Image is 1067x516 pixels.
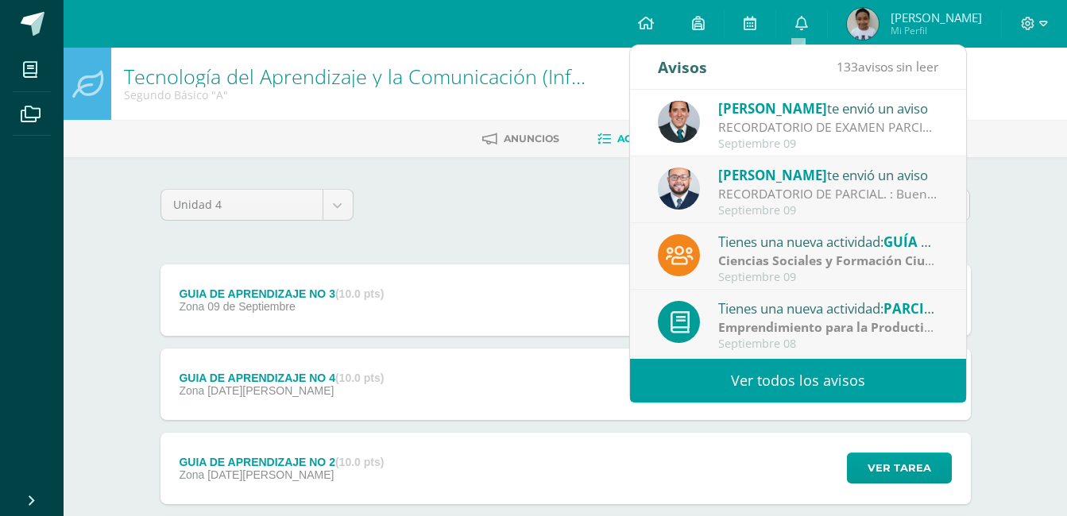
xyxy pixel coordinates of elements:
[179,372,384,384] div: GUIA DE APRENDIZAJE NO 4
[597,126,687,152] a: Actividades
[883,299,941,318] span: PARCIAL
[718,252,939,270] div: | Zona
[837,58,938,75] span: avisos sin leer
[207,468,334,481] span: [DATE][PERSON_NAME]
[718,271,939,284] div: Septiembre 09
[718,185,939,203] div: RECORDATORIO DE PARCIAL. : Buenas tardes Jovenes, un gusto saludarlos. Les recuerdo que mañana ti...
[718,318,958,336] strong: Emprendimiento para la Productividad
[335,287,384,300] strong: (10.0 pts)
[891,10,982,25] span: [PERSON_NAME]
[179,384,204,397] span: Zona
[883,233,1041,251] span: GUÍA DE APRENDIZAJE 3
[124,87,593,102] div: Segundo Básico 'A'
[658,168,700,210] img: eaa624bfc361f5d4e8a554d75d1a3cf6.png
[718,166,827,184] span: [PERSON_NAME]
[179,300,204,313] span: Zona
[658,101,700,143] img: 2306758994b507d40baaa54be1d4aa7e.png
[837,58,858,75] span: 133
[335,456,384,468] strong: (10.0 pts)
[658,45,707,89] div: Avisos
[173,190,311,220] span: Unidad 4
[718,98,939,118] div: te envió un aviso
[718,318,939,337] div: | Parcial
[617,133,687,144] span: Actividades
[847,8,879,40] img: 08ad1c74d57c81a25722f3457dcf40c7.png
[161,190,353,220] a: Unidad 4
[335,372,384,384] strong: (10.0 pts)
[847,452,952,483] button: Ver tarea
[179,468,204,481] span: Zona
[718,298,939,318] div: Tienes una nueva actividad:
[504,133,559,144] span: Anuncios
[718,137,939,151] div: Septiembre 09
[718,99,827,117] span: [PERSON_NAME]
[179,287,384,300] div: GUIA DE APRENDIZAJE NO 3
[124,65,593,87] h1: Tecnología del Aprendizaje y la Comunicación (Informática)
[718,118,939,137] div: RECORDATORIO DE EXAMEN PARCIAL 10 DE SEPTIEMBRE: Buenas tardes Queridos estudiantes de III C y II...
[718,164,939,185] div: te envió un aviso
[630,359,966,402] a: Ver todos los avisos
[868,453,931,483] span: Ver tarea
[482,126,559,152] a: Anuncios
[124,63,655,90] a: Tecnología del Aprendizaje y la Comunicación (Informática)
[179,456,384,468] div: GUIA DE APRENDIZAJE NO 2
[718,337,939,351] div: Septiembre 08
[718,204,939,218] div: Septiembre 09
[207,384,334,397] span: [DATE][PERSON_NAME]
[207,300,296,313] span: 09 de Septiembre
[891,24,982,37] span: Mi Perfil
[718,231,939,252] div: Tienes una nueva actividad:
